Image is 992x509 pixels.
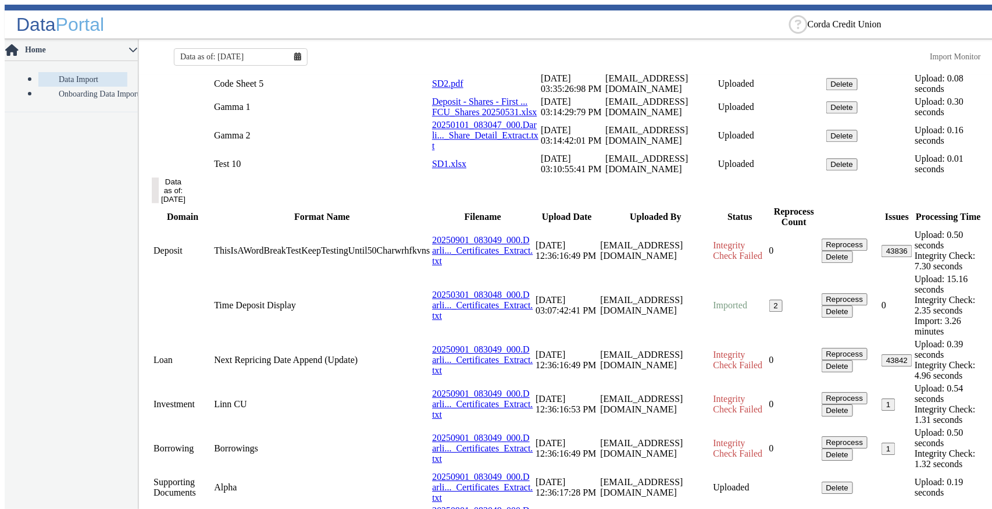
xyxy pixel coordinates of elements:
td: Borrowings [213,427,430,470]
span: Portal [56,14,105,35]
td: [EMAIL_ADDRESS][DOMAIN_NAME] [605,119,716,152]
a: 20250901_083049_000.Darli..._Certificates_Extract.txt [432,389,533,419]
a: This is available for Darling Employees only [930,52,982,61]
div: Integrity Check: 2.35 seconds [915,295,982,316]
button: Reprocess [822,436,868,449]
td: Loan [153,339,212,382]
th: Upload Date [535,206,598,228]
a: Data Import [38,72,127,87]
span: Integrity Check Failed [713,350,763,370]
td: [EMAIL_ADDRESS][DOMAIN_NAME] [600,471,712,504]
span: Integrity Check Failed [713,240,763,261]
th: Filename [431,206,534,228]
div: Help [789,15,808,34]
p-accordion-content: Home [5,61,138,112]
button: Reprocess [822,392,868,404]
button: Delete [822,482,854,494]
div: Data as of: [DATE] [161,177,185,204]
td: Deposit [153,229,212,272]
td: [EMAIL_ADDRESS][DOMAIN_NAME] [605,153,716,175]
div: Upload: 0.01 seconds [915,154,982,175]
button: Delete [826,78,858,90]
td: 0 [769,229,820,272]
button: Reprocess [822,239,868,251]
td: ThisIsAWordBreakTestKeepTestingUntil50Charwrhfkvns [213,229,430,272]
div: Upload: 0.54 seconds [915,383,982,404]
a: 20250901_083049_000.Darli..._Certificates_Extract.txt [432,344,533,375]
span: Integrity Check Failed [713,438,763,458]
td: [EMAIL_ADDRESS][DOMAIN_NAME] [600,339,712,382]
a: Onboarding Data Import [38,87,127,101]
th: Format Name [213,206,430,228]
td: Gamma 1 [213,96,430,118]
span: Integrity Check Failed [713,394,763,414]
td: [EMAIL_ADDRESS][DOMAIN_NAME] [605,96,716,118]
div: Integrity Check: 1.32 seconds [915,449,982,469]
span: Uploaded [718,102,754,112]
th: Uploaded By [600,206,712,228]
th: Reprocess Count [769,206,820,228]
td: [EMAIL_ADDRESS][DOMAIN_NAME] [600,229,712,272]
td: 0 [769,427,820,470]
span: Data as of: [DATE] [180,52,244,62]
button: 43836 [882,245,912,257]
button: 1 [882,443,895,455]
a: SD2.pdf [432,79,463,88]
td: Supporting Documents [153,471,212,504]
td: [DATE] 03:14:29:79 PM [540,96,604,118]
button: 43842 [882,354,912,366]
span: Uploaded [718,159,754,169]
span: Uploaded [718,130,754,140]
div: Import: 3.26 minutes [915,316,982,337]
span: Uploaded [718,79,754,88]
td: [DATE] 12:36:16:49 PM [535,229,598,272]
button: Delete [822,360,854,372]
td: [DATE] 03:14:42:01 PM [540,119,604,152]
a: SD1.xlsx [432,159,466,169]
td: Code Sheet 5 [213,73,430,95]
td: [DATE] 03:07:42:41 PM [535,273,598,337]
span: Home [24,45,129,55]
td: [EMAIL_ADDRESS][DOMAIN_NAME] [600,383,712,426]
td: [DATE] 03:35:26:98 PM [540,73,604,95]
button: 2 [769,300,783,312]
div: Upload: 15.16 seconds [915,274,982,295]
th: Issues [881,206,913,228]
td: Alpha [213,471,430,504]
button: Delete [826,158,858,170]
div: Upload: 0.50 seconds [915,230,982,251]
td: [DATE] 03:10:55:41 PM [540,153,604,175]
td: Gamma 2 [213,119,430,152]
span: Data [16,14,56,35]
button: 1 [882,398,895,411]
div: Integrity Check: 7.30 seconds [915,251,982,272]
div: Upload: 0.39 seconds [915,339,982,360]
td: Test 10 [213,153,430,175]
ng-select: Corda Credit Union [808,19,982,30]
a: 20250301_083048_000.Darli..._Certificates_Extract.txt [432,290,533,321]
a: 20250101_083047_000.Darli..._Share_Detail_Extract.txt [432,120,538,151]
button: Reprocess [822,293,868,305]
td: [EMAIL_ADDRESS][DOMAIN_NAME] [600,273,712,337]
div: Upload: 0.30 seconds [915,97,982,118]
button: Delete [822,251,854,263]
td: [DATE] 12:36:17:28 PM [535,471,598,504]
td: Linn CU [213,383,430,426]
a: Deposit - Shares - First ... FCU_Shares 20250531.xlsx [432,97,537,117]
span: Imported [713,300,748,310]
td: 0 [769,339,820,382]
td: Investment [153,383,212,426]
div: Upload: 0.08 seconds [915,73,982,94]
td: Time Deposit Display [213,273,430,337]
div: Upload: 0.50 seconds [915,428,982,449]
button: Delete [822,305,854,318]
div: Integrity Check: 4.96 seconds [915,360,982,381]
td: [DATE] 12:36:16:53 PM [535,383,598,426]
button: Reprocess [822,348,868,360]
p-accordion-header: Home [5,40,138,61]
td: 0 [881,273,913,337]
button: Delete [826,101,858,113]
th: Processing Time [914,206,983,228]
td: [EMAIL_ADDRESS][DOMAIN_NAME] [600,427,712,470]
a: 20250901_083049_000.Darli..._Certificates_Extract.txt [432,472,533,503]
